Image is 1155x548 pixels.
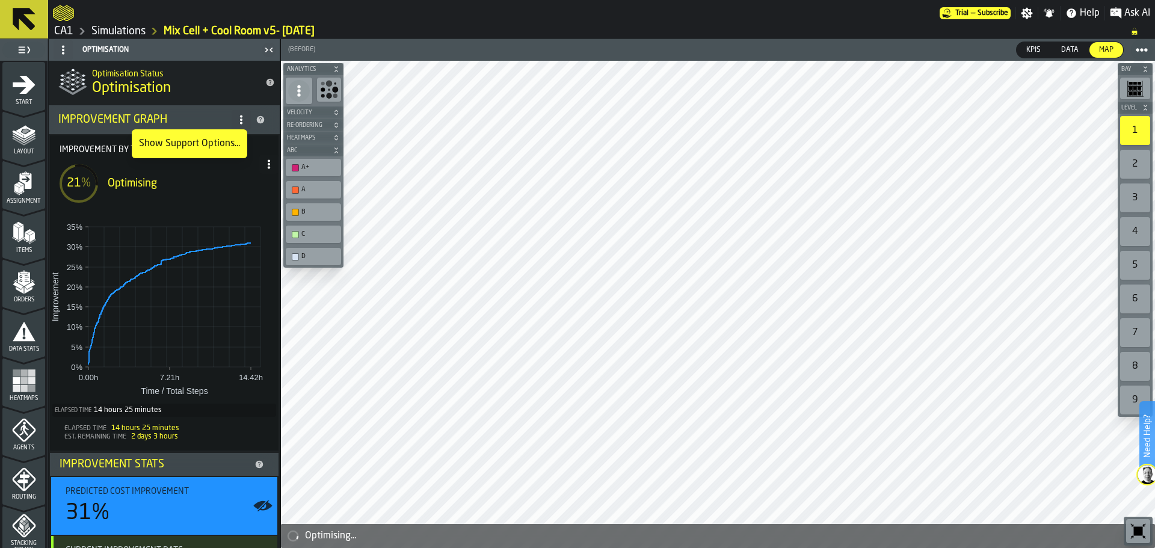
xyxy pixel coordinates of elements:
div: 3 [1120,183,1150,212]
button: button- [1118,63,1153,75]
div: Improvement Stats [60,458,250,471]
div: button-toolbar-undefined [283,245,343,268]
span: (Before) [288,46,315,54]
button: button- [1118,102,1153,114]
a: logo-header [283,522,351,546]
span: Start [2,99,45,106]
h2: Sub Title [92,67,256,79]
div: thumb [1052,42,1088,58]
span: Bay [1119,66,1139,73]
nav: Breadcrumb [53,24,1150,38]
li: menu Assignment [2,161,45,209]
label: button-toggle-Show on Map [253,477,273,535]
label: button-toggle-Ask AI [1105,6,1155,20]
label: button-toggle-Toggle Full Menu [2,42,45,58]
div: Title [66,487,268,496]
span: Layout [2,149,45,155]
label: button-switch-multi-Data [1051,42,1089,58]
li: menu Heatmaps [2,358,45,406]
span: Re-Ordering [285,122,330,129]
span: Improvement by time [60,145,279,155]
div: 2 [1120,150,1150,179]
div: button-toolbar-undefined [1118,383,1153,417]
div: A+ [301,164,337,171]
div: button-toolbar-undefined [283,201,343,223]
div: button-toolbar-undefined [315,75,343,106]
div: Total time elapsed since optimization started [52,404,276,417]
li: menu Items [2,210,45,258]
div: button-toolbar-undefined [283,179,343,201]
span: Subscribe [978,9,1008,17]
text: Improvement [51,272,60,322]
label: button-toggle-Help [1061,6,1104,20]
div: Menu Subscription [940,7,1011,19]
a: link-to-/wh/i/76e2a128-1b54-4d66-80d4-05ae4c277723/simulations/c38f314d-0e71-4aac-b74d-bb28aa3e7256 [164,25,315,38]
text: 10% [67,322,82,331]
div: button-toolbar-undefined [1118,248,1153,282]
li: menu Orders [2,259,45,307]
span: 21 [67,177,81,189]
span: Help [1080,6,1100,20]
div: C [288,228,339,241]
span: Items [2,247,45,254]
svg: Reset zoom and position [1129,522,1148,541]
span: KPIs [1021,45,1046,55]
text: 35% [67,223,82,232]
div: 5 [1120,251,1150,280]
a: link-to-/wh/i/76e2a128-1b54-4d66-80d4-05ae4c277723 [91,25,146,38]
li: menu Layout [2,111,45,159]
span: ABC [285,147,330,154]
text: Time / Total Steps [141,386,208,396]
a: link-to-/wh/i/76e2a128-1b54-4d66-80d4-05ae4c277723/pricing/ [940,7,1011,19]
span: Map [1094,45,1118,55]
span: Predicted Cost Improvement [66,487,189,496]
a: link-to-/wh/i/76e2a128-1b54-4d66-80d4-05ae4c277723 [54,25,73,38]
span: — [971,9,975,17]
span: Agents [2,445,45,451]
div: Improvement Graph [58,113,232,126]
div: button-toolbar-undefined [1118,75,1153,102]
div: 6 [1120,285,1150,313]
div: 8 [1120,352,1150,381]
span: Ask AI [1124,6,1150,20]
span: Heatmaps [2,395,45,402]
div: A [301,186,337,194]
div: D [288,250,339,263]
div: Show Support Options... [139,137,240,151]
span: 14 hours 25 minutes [111,425,179,432]
text: 30% [67,242,82,251]
div: A+ [288,161,339,174]
span: Heatmaps [285,135,330,141]
span: Data [1056,45,1083,55]
div: button-toolbar-undefined [283,156,343,179]
span: Optimisation [92,79,171,98]
svg: Show Congestion [319,80,339,99]
div: button-toolbar-undefined [1118,114,1153,147]
label: button-toggle-Notifications [1038,7,1060,19]
button: button- [283,144,343,156]
label: button-toggle-Close me [260,43,277,57]
button: button- [283,63,343,75]
button: button- [283,119,343,131]
button: button- [283,132,343,144]
label: Need Help? [1141,402,1154,470]
div: Optimising... [305,529,1150,543]
text: 25% [67,263,82,272]
div: button-toolbar-undefined [1124,517,1153,546]
div: C [301,230,337,238]
div: D [301,253,337,260]
div: button-toolbar-undefined [1118,181,1153,215]
div: 31% [66,501,109,525]
span: Est. Remaining Time [64,434,126,440]
a: logo-header [53,2,74,24]
li: menu Data Stats [2,309,45,357]
label: Elapsed Time [55,407,91,414]
label: button-switch-multi-KPIs [1016,42,1051,58]
div: button-toolbar-undefined [283,223,343,245]
text: 0% [71,363,82,372]
div: button-toolbar-undefined [1118,349,1153,383]
span: Optimisation [82,46,129,54]
div: button-toolbar-undefined [1118,215,1153,248]
span: % [81,177,91,189]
